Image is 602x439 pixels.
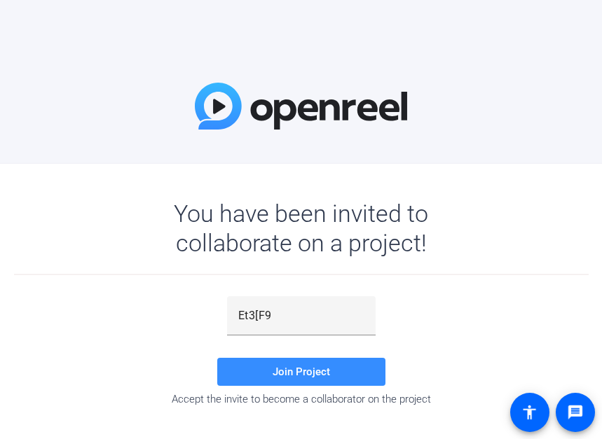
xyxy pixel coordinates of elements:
button: Join Project [217,358,385,386]
input: Password [238,307,364,324]
mat-icon: accessibility [521,404,538,421]
img: OpenReel Logo [195,83,408,130]
div: Accept the invite to become a collaborator on the project [14,393,589,405]
span: Join Project [273,365,330,378]
mat-icon: message [567,404,584,421]
div: You have been invited to collaborate on a project! [133,199,469,258]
